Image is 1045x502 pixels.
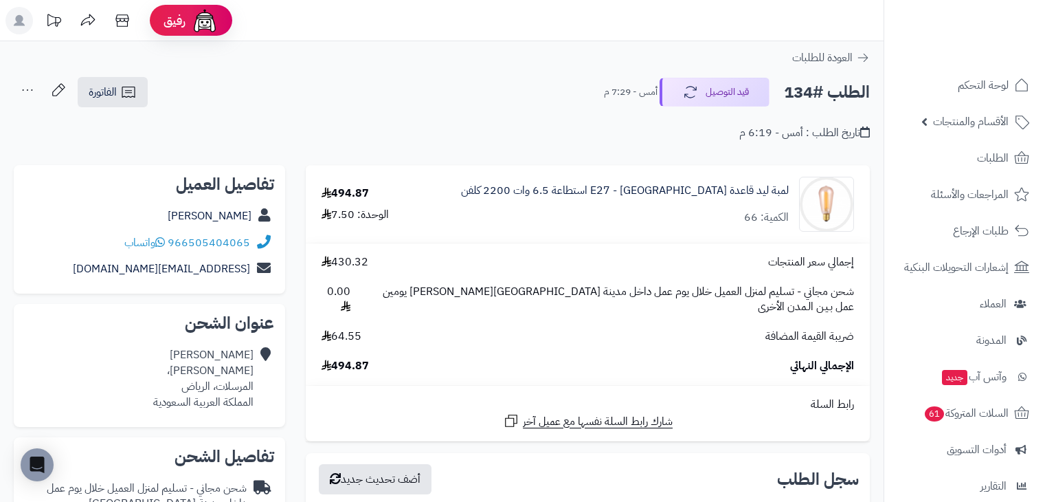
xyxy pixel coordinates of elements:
[892,178,1037,211] a: المراجعات والأسئلة
[89,84,117,100] span: الفاتورة
[892,69,1037,102] a: لوحة التحكم
[800,177,853,232] img: 1684940760-1748-90x90.png
[952,12,1032,41] img: logo-2.png
[977,149,1009,168] span: الطلبات
[892,360,1037,393] a: وآتس آبجديد
[947,440,1007,459] span: أدوات التسويق
[923,404,1009,423] span: السلات المتروكة
[792,50,870,66] a: العودة للطلبات
[523,414,673,430] span: شارك رابط السلة نفسها مع عميل آخر
[777,471,859,488] h3: سجل الطلب
[953,221,1009,241] span: طلبات الإرجاع
[322,186,369,201] div: 494.87
[322,284,350,316] span: 0.00
[976,331,1007,350] span: المدونة
[21,448,54,481] div: Open Intercom Messenger
[765,329,854,345] span: ضريبة القيمة المضافة
[768,254,854,270] span: إجمالي سعر المنتجات
[322,358,369,374] span: 494.87
[78,77,148,107] a: الفاتورة
[941,367,1007,386] span: وآتس آب
[790,358,854,374] span: الإجمالي النهائي
[191,7,218,34] img: ai-face.png
[892,433,1037,466] a: أدوات التسويق
[739,125,870,141] div: تاريخ الطلب : أمس - 6:19 م
[36,7,71,38] a: تحديثات المنصة
[660,78,769,107] button: قيد التوصيل
[892,142,1037,175] a: الطلبات
[904,258,1009,277] span: إشعارات التحويلات البنكية
[792,50,853,66] span: العودة للطلبات
[892,251,1037,284] a: إشعارات التحويلات البنكية
[892,215,1037,248] a: طلبات الإرجاع
[892,324,1037,357] a: المدونة
[503,413,673,430] a: شارك رابط السلة نفسها مع عميل آخر
[25,176,274,193] h2: تفاصيل العميل
[25,448,274,465] h2: تفاصيل الشحن
[744,210,789,226] div: الكمية: 66
[124,234,165,251] a: واتساب
[322,254,368,270] span: 430.32
[164,12,186,29] span: رفيق
[25,315,274,331] h2: عنوان الشحن
[319,464,431,494] button: أضف تحديث جديد
[958,76,1009,95] span: لوحة التحكم
[933,112,1009,131] span: الأقسام والمنتجات
[931,185,1009,204] span: المراجعات والأسئلة
[322,207,389,223] div: الوحدة: 7.50
[461,183,789,199] a: لمبة ليد قاعدة E27 - [GEOGRAPHIC_DATA] استطاعة 6.5 وات 2200 كلفن
[168,234,250,251] a: 966505404065
[168,208,251,224] a: [PERSON_NAME]
[604,85,658,99] small: أمس - 7:29 م
[311,397,864,413] div: رابط السلة
[892,397,1037,430] a: السلات المتروكة61
[73,261,250,277] a: [EMAIL_ADDRESS][DOMAIN_NAME]
[892,287,1037,320] a: العملاء
[924,406,945,422] span: 61
[153,347,254,410] div: [PERSON_NAME] [PERSON_NAME]، المرسلات، الرياض المملكة العربية السعودية
[322,329,361,345] span: 64.55
[784,78,870,107] h2: الطلب #134
[942,370,967,385] span: جديد
[364,284,854,316] span: شحن مجاني - تسليم لمنزل العميل خلال يوم عمل داخل مدينة [GEOGRAPHIC_DATA][PERSON_NAME] يومين عمل ب...
[980,294,1007,314] span: العملاء
[980,477,1007,496] span: التقارير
